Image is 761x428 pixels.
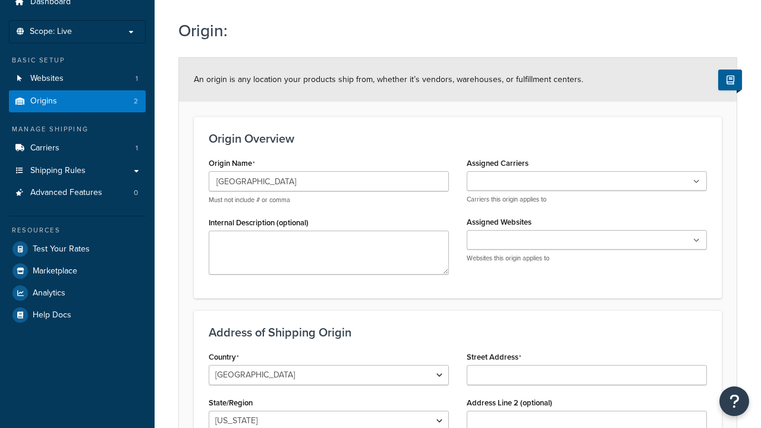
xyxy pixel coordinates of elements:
[9,282,146,304] a: Analytics
[467,353,521,362] label: Street Address
[30,143,59,153] span: Carriers
[30,188,102,198] span: Advanced Features
[134,188,138,198] span: 0
[33,288,65,298] span: Analytics
[33,266,77,276] span: Marketplace
[467,195,707,204] p: Carriers this origin applies to
[9,182,146,204] li: Advanced Features
[9,160,146,182] a: Shipping Rules
[9,304,146,326] a: Help Docs
[33,310,71,320] span: Help Docs
[33,244,90,254] span: Test Your Rates
[9,68,146,90] a: Websites1
[9,182,146,204] a: Advanced Features0
[136,74,138,84] span: 1
[134,96,138,106] span: 2
[209,326,707,339] h3: Address of Shipping Origin
[9,137,146,159] a: Carriers1
[9,90,146,112] li: Origins
[209,353,239,362] label: Country
[209,132,707,145] h3: Origin Overview
[209,159,255,168] label: Origin Name
[467,218,532,226] label: Assigned Websites
[194,73,583,86] span: An origin is any location your products ship from, whether it’s vendors, warehouses, or fulfillme...
[467,398,552,407] label: Address Line 2 (optional)
[30,74,64,84] span: Websites
[209,398,253,407] label: State/Region
[467,159,529,168] label: Assigned Carriers
[467,254,707,263] p: Websites this origin applies to
[718,70,742,90] button: Show Help Docs
[9,225,146,235] div: Resources
[9,124,146,134] div: Manage Shipping
[30,166,86,176] span: Shipping Rules
[209,196,449,204] p: Must not include # or comma
[30,27,72,37] span: Scope: Live
[30,96,57,106] span: Origins
[178,19,722,42] h1: Origin:
[136,143,138,153] span: 1
[9,68,146,90] li: Websites
[9,260,146,282] a: Marketplace
[9,238,146,260] a: Test Your Rates
[209,218,309,227] label: Internal Description (optional)
[9,55,146,65] div: Basic Setup
[719,386,749,416] button: Open Resource Center
[9,137,146,159] li: Carriers
[9,90,146,112] a: Origins2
